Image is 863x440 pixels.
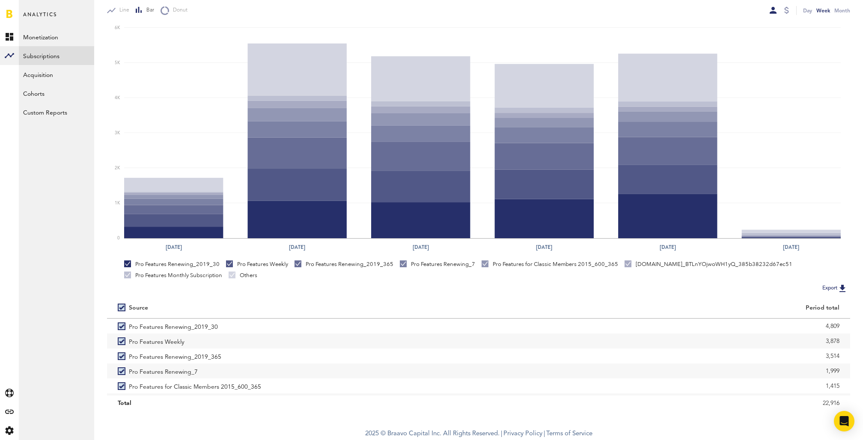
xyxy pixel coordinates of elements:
div: 4,809 [489,320,839,333]
text: [DATE] [660,243,676,251]
text: [DATE] [536,243,553,251]
text: 6K [115,26,120,30]
a: Subscriptions [19,46,94,65]
div: Pro Features Renewing_2019_30 [124,260,220,268]
div: 22,916 [489,397,839,410]
span: Donut [169,7,187,14]
text: [DATE] [783,243,800,251]
span: Pro Features Renewing_2019_30 [129,319,218,334]
span: Bar [143,7,154,14]
div: Period total [489,304,839,312]
div: Pro Features Monthly Subscription [124,272,222,279]
a: Monetization [19,27,94,46]
div: Pro Features Renewing_2019_365 [295,260,393,268]
text: 4K [115,96,120,100]
span: Pro Features for Classic Members 2015_600_365 [129,378,261,393]
text: [DATE] [413,243,429,251]
div: Week [816,6,830,15]
span: Pro Features Weekly [129,334,185,348]
span: Support [18,6,49,14]
div: Pro Features Renewing_7 [400,260,475,268]
div: 1,999 [489,365,839,378]
div: 3,514 [489,350,839,363]
div: Source [129,304,148,312]
div: Pro Features Weekly [226,260,288,268]
div: 756 [489,395,839,408]
a: Terms of Service [546,431,592,437]
img: Export [837,283,848,293]
text: 2K [115,166,120,170]
div: Others [229,272,257,279]
text: [DATE] [166,243,182,251]
text: 5K [115,61,120,65]
a: Custom Reports [19,103,94,121]
a: Privacy Policy [503,431,542,437]
div: 3,878 [489,335,839,348]
span: Analytics [23,9,57,27]
span: Line [116,7,129,14]
div: 1,415 [489,380,839,393]
div: Pro Features for Classic Members 2015_600_365 [482,260,618,268]
text: 1K [115,201,120,206]
div: [DOMAIN_NAME]_BTLnYOjwoWH1yQ_385b38232d67ec51 [625,260,792,268]
div: Total [118,397,468,410]
div: Day [803,6,812,15]
span: Pro Features Renewing_2019_365 [129,348,221,363]
span: Pro Features Renewing_7 [129,363,198,378]
text: 0 [117,236,120,241]
text: [DATE] [289,243,305,251]
a: Cohorts [19,84,94,103]
a: Acquisition [19,65,94,84]
div: Open Intercom Messenger [834,411,854,431]
span: [DOMAIN_NAME]_BTLnYOjwoWH1yQ_385b38232d67ec51 [129,393,292,408]
button: Export [820,283,850,294]
text: 3K [115,131,120,135]
div: Month [834,6,850,15]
